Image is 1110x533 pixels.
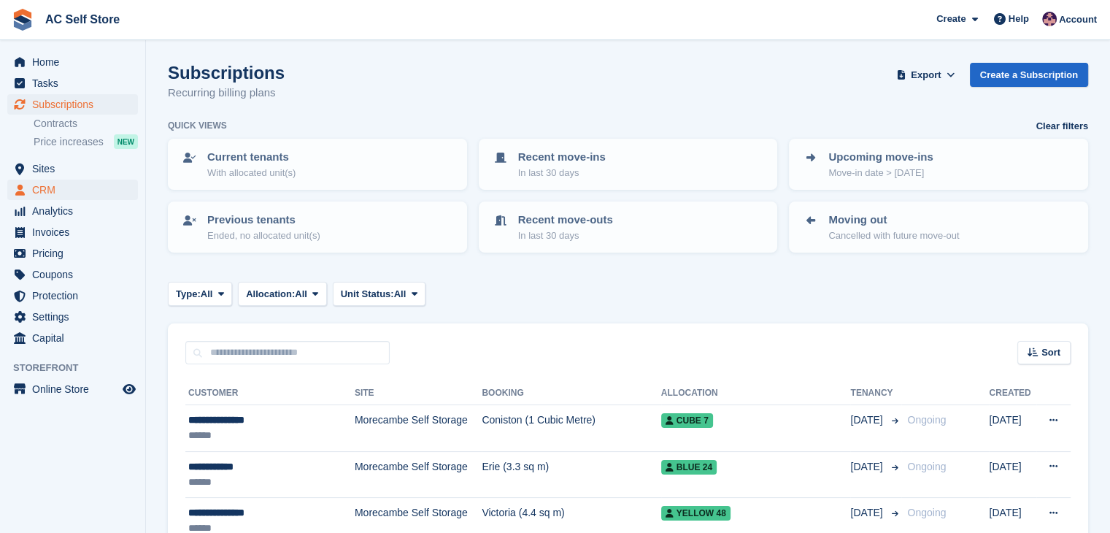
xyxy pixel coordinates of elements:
[7,158,138,179] a: menu
[32,307,120,327] span: Settings
[168,85,285,101] p: Recurring billing plans
[120,380,138,398] a: Preview store
[790,140,1087,188] a: Upcoming move-ins Move-in date > [DATE]
[7,328,138,348] a: menu
[7,73,138,93] a: menu
[894,63,958,87] button: Export
[169,140,466,188] a: Current tenants With allocated unit(s)
[907,507,946,518] span: Ongoing
[34,134,138,150] a: Price increases NEW
[32,379,120,399] span: Online Store
[828,229,959,243] p: Cancelled with future move-out
[911,68,941,83] span: Export
[1042,12,1057,26] img: Ted Cox
[7,201,138,221] a: menu
[850,505,885,521] span: [DATE]
[32,94,120,115] span: Subscriptions
[341,287,394,302] span: Unit Status:
[246,287,295,302] span: Allocation:
[661,460,717,475] span: Blue 24
[480,140,776,188] a: Recent move-ins In last 30 days
[168,119,227,132] h6: Quick views
[32,52,120,72] span: Home
[828,166,933,180] p: Move-in date > [DATE]
[828,149,933,166] p: Upcoming move-ins
[989,405,1036,452] td: [DATE]
[207,212,320,229] p: Previous tenants
[518,166,606,180] p: In last 30 days
[7,379,138,399] a: menu
[518,149,606,166] p: Recent move-ins
[238,282,327,306] button: Allocation: All
[355,382,482,405] th: Site
[989,451,1036,498] td: [DATE]
[850,413,885,428] span: [DATE]
[12,9,34,31] img: stora-icon-8386f47178a22dfd0bd8f6a31ec36ba5ce8667c1dd55bd0f319d3a0aa187defe.svg
[480,203,776,251] a: Recent move-outs In last 30 days
[790,203,1087,251] a: Moving out Cancelled with future move-out
[32,222,120,242] span: Invoices
[482,382,660,405] th: Booking
[1059,12,1097,27] span: Account
[32,201,120,221] span: Analytics
[185,382,355,405] th: Customer
[7,94,138,115] a: menu
[333,282,425,306] button: Unit Status: All
[7,307,138,327] a: menu
[482,405,660,452] td: Coniston (1 Cubic Metre)
[168,63,285,83] h1: Subscriptions
[201,287,213,302] span: All
[34,135,104,149] span: Price increases
[518,229,613,243] p: In last 30 days
[176,287,201,302] span: Type:
[32,264,120,285] span: Coupons
[355,451,482,498] td: Morecambe Self Storage
[850,382,901,405] th: Tenancy
[32,73,120,93] span: Tasks
[355,405,482,452] td: Morecambe Self Storage
[1009,12,1029,26] span: Help
[169,203,466,251] a: Previous tenants Ended, no allocated unit(s)
[989,382,1036,405] th: Created
[114,134,138,149] div: NEW
[32,158,120,179] span: Sites
[850,459,885,475] span: [DATE]
[207,229,320,243] p: Ended, no allocated unit(s)
[32,328,120,348] span: Capital
[168,282,232,306] button: Type: All
[1041,345,1060,360] span: Sort
[970,63,1088,87] a: Create a Subscription
[394,287,406,302] span: All
[34,117,138,131] a: Contracts
[7,222,138,242] a: menu
[7,180,138,200] a: menu
[207,166,296,180] p: With allocated unit(s)
[518,212,613,229] p: Recent move-outs
[661,506,731,521] span: Yellow 48
[32,243,120,264] span: Pricing
[32,285,120,306] span: Protection
[907,414,946,426] span: Ongoing
[936,12,966,26] span: Create
[1036,119,1088,134] a: Clear filters
[828,212,959,229] p: Moving out
[7,285,138,306] a: menu
[661,413,713,428] span: Cube 7
[7,52,138,72] a: menu
[39,7,126,31] a: AC Self Store
[482,451,660,498] td: Erie (3.3 sq m)
[661,382,851,405] th: Allocation
[7,243,138,264] a: menu
[295,287,307,302] span: All
[907,461,946,472] span: Ongoing
[7,264,138,285] a: menu
[32,180,120,200] span: CRM
[13,361,145,375] span: Storefront
[207,149,296,166] p: Current tenants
